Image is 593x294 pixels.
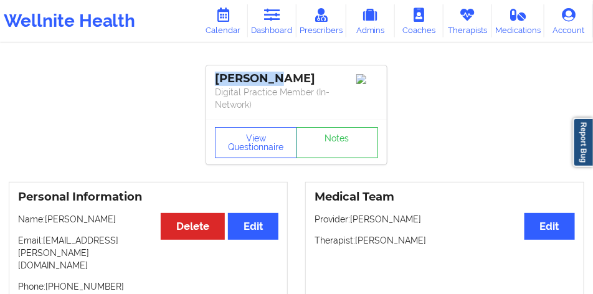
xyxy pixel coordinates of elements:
div: [PERSON_NAME] [215,72,378,86]
p: Phone: [PHONE_NUMBER] [18,280,278,293]
button: Edit [524,213,575,240]
h3: Medical Team [315,190,575,204]
p: Name: [PERSON_NAME] [18,213,278,225]
img: Image%2Fplaceholer-image.png [356,74,378,84]
button: Edit [228,213,278,240]
p: Digital Practice Member (In-Network) [215,86,378,111]
a: Medications [492,4,544,37]
button: Delete [161,213,225,240]
a: Account [544,4,593,37]
p: Email: [EMAIL_ADDRESS][PERSON_NAME][DOMAIN_NAME] [18,234,278,272]
button: View Questionnaire [215,127,297,158]
a: Report Bug [573,118,593,167]
p: Provider: [PERSON_NAME] [315,213,575,225]
p: Therapist: [PERSON_NAME] [315,234,575,247]
a: Therapists [444,4,492,37]
a: Notes [296,127,379,158]
a: Admins [346,4,395,37]
a: Dashboard [248,4,296,37]
a: Coaches [395,4,444,37]
h3: Personal Information [18,190,278,204]
a: Calendar [199,4,248,37]
a: Prescribers [296,4,346,37]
